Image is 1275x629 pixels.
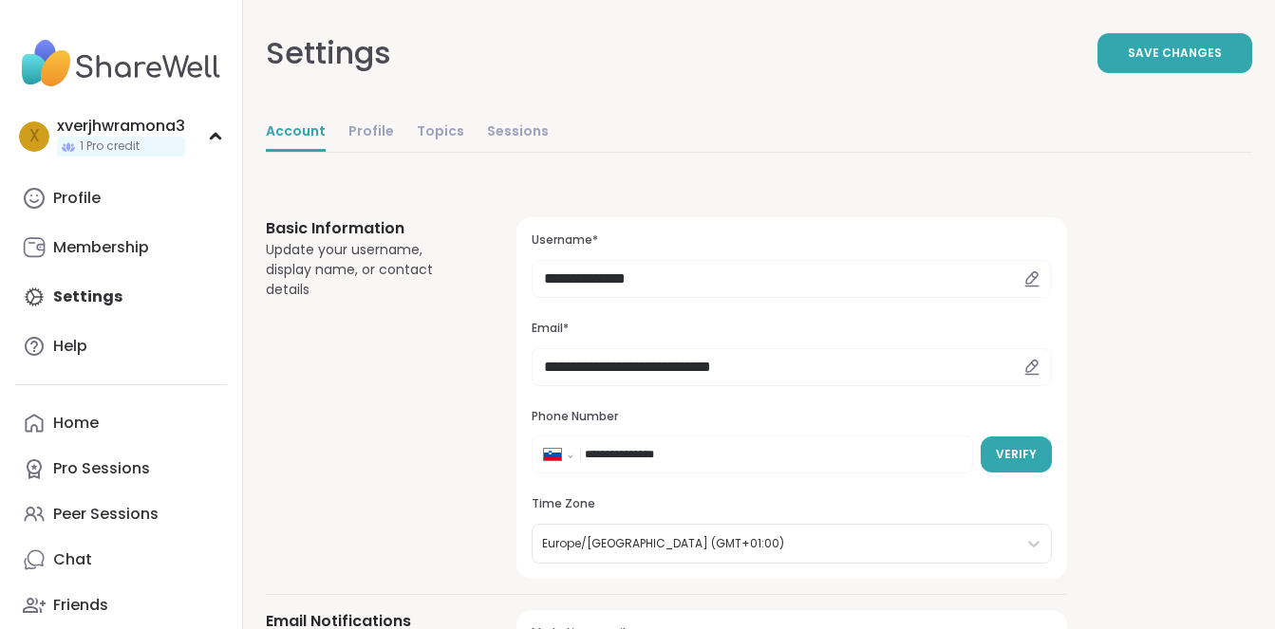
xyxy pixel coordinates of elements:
a: Pro Sessions [15,446,227,491]
h3: Time Zone [532,496,1052,512]
h3: Username* [532,232,1052,249]
span: x [29,124,40,149]
div: Profile [53,188,101,209]
div: Update your username, display name, or contact details [266,240,471,300]
div: Chat [53,549,92,570]
div: Membership [53,237,149,258]
span: Verify [996,446,1037,463]
a: Peer Sessions [15,491,227,537]
a: Account [266,114,326,152]
div: xverjhwramona3 [57,116,185,137]
h3: Email* [532,321,1052,337]
img: ShareWell Nav Logo [15,30,227,97]
h3: Phone Number [532,409,1052,425]
button: Save Changes [1097,33,1252,73]
a: Home [15,400,227,446]
span: 1 Pro credit [80,139,140,155]
span: Save Changes [1128,45,1222,62]
a: Help [15,324,227,369]
div: Peer Sessions [53,504,159,525]
a: Profile [15,176,227,221]
a: Profile [348,114,394,152]
div: Settings [266,30,391,76]
a: Membership [15,225,227,270]
h3: Basic Information [266,217,471,240]
a: Sessions [487,114,549,152]
div: Home [53,413,99,434]
a: Chat [15,537,227,583]
div: Help [53,336,87,357]
div: Pro Sessions [53,458,150,479]
div: Friends [53,595,108,616]
a: Topics [417,114,464,152]
button: Verify [981,436,1052,472]
a: Friends [15,583,227,628]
